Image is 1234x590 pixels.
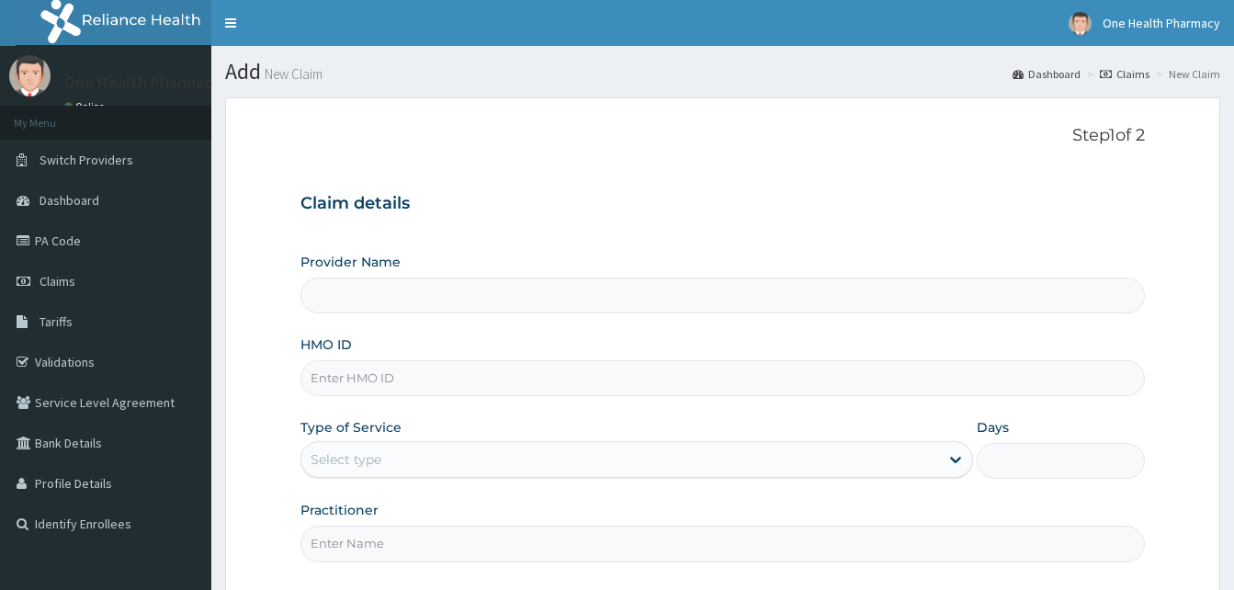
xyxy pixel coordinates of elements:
[1151,66,1220,82] li: New Claim
[40,152,133,168] span: Switch Providers
[225,60,1220,84] h1: Add
[977,418,1009,437] label: Days
[9,55,51,96] img: User Image
[300,360,1145,396] input: Enter HMO ID
[40,192,99,209] span: Dashboard
[64,74,221,91] p: One Health Pharmacy
[1103,15,1220,31] span: One Health Pharmacy
[311,450,381,469] div: Select type
[300,418,402,437] label: Type of Service
[261,67,323,81] small: New Claim
[1100,66,1149,82] a: Claims
[40,273,75,289] span: Claims
[300,194,1145,214] h3: Claim details
[1069,12,1092,35] img: User Image
[300,253,401,271] label: Provider Name
[1013,66,1081,82] a: Dashboard
[300,526,1145,562] input: Enter Name
[300,126,1145,146] p: Step 1 of 2
[300,335,352,354] label: HMO ID
[40,313,73,330] span: Tariffs
[64,100,108,113] a: Online
[300,501,379,519] label: Practitioner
